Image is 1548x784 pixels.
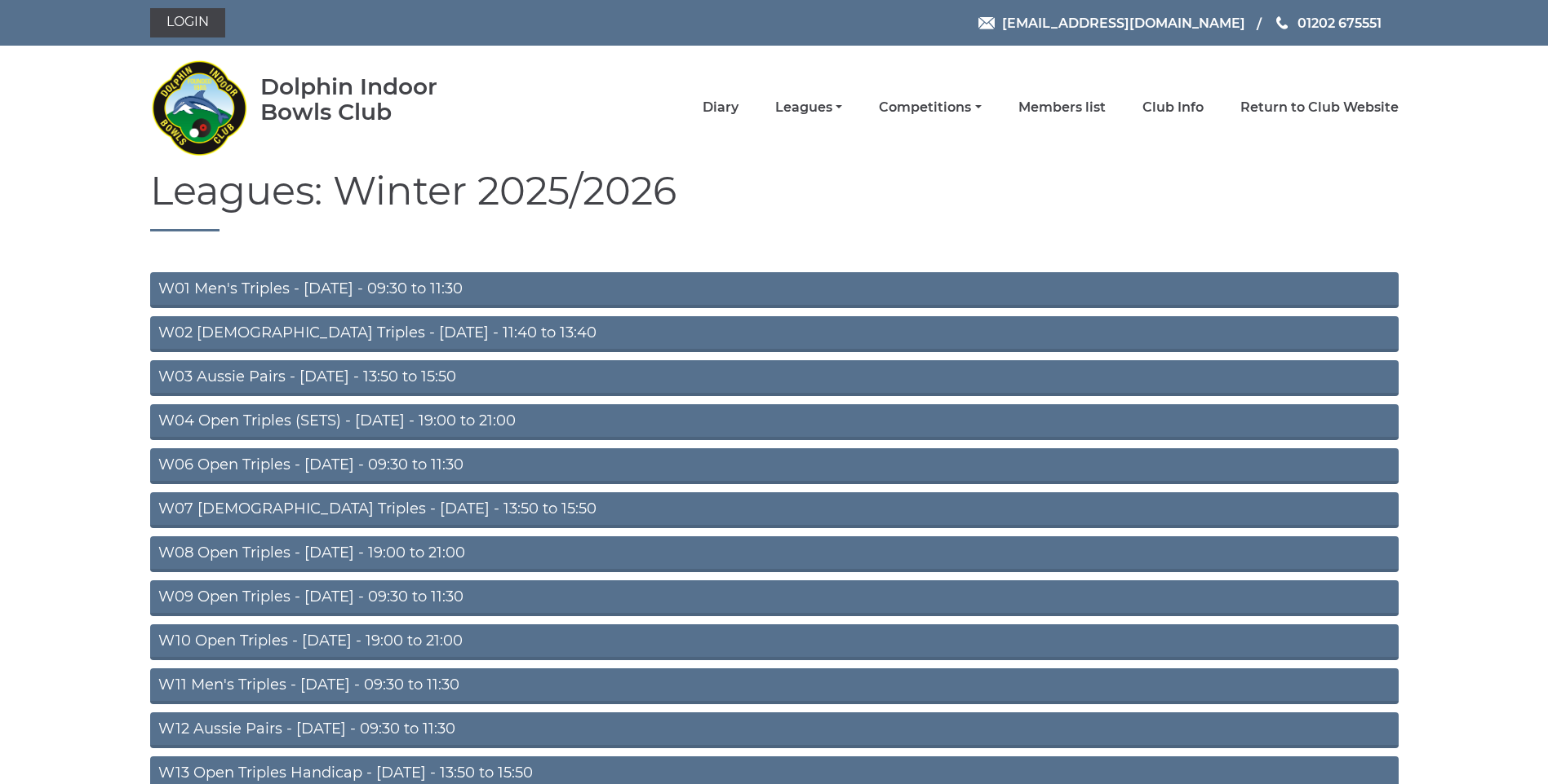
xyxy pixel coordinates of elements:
span: [EMAIL_ADDRESS][DOMAIN_NAME] [1002,15,1245,30]
img: Email [978,17,995,29]
a: Competitions [879,99,981,117]
a: Diary [703,99,739,117]
a: Phone us 01202 675551 [1274,13,1382,33]
a: W04 Open Triples (SETS) - [DATE] - 19:00 to 21:00 [150,404,1399,440]
a: Club Info [1142,99,1204,117]
a: Members list [1018,99,1106,117]
a: Leagues [775,99,842,117]
a: W01 Men's Triples - [DATE] - 09:30 to 11:30 [150,272,1399,308]
a: W06 Open Triples - [DATE] - 09:30 to 11:30 [150,448,1399,484]
h1: Leagues: Winter 2025/2026 [150,170,1399,231]
img: Phone us [1276,16,1288,29]
a: Login [150,8,225,37]
a: W11 Men's Triples - [DATE] - 09:30 to 11:30 [150,668,1399,704]
a: W02 [DEMOGRAPHIC_DATA] Triples - [DATE] - 11:40 to 13:40 [150,316,1399,352]
a: W03 Aussie Pairs - [DATE] - 13:50 to 15:50 [150,360,1399,396]
a: W09 Open Triples - [DATE] - 09:30 to 11:30 [150,580,1399,616]
a: W07 [DEMOGRAPHIC_DATA] Triples - [DATE] - 13:50 to 15:50 [150,492,1399,528]
img: Dolphin Indoor Bowls Club [150,51,248,165]
a: W12 Aussie Pairs - [DATE] - 09:30 to 11:30 [150,712,1399,748]
a: W10 Open Triples - [DATE] - 19:00 to 21:00 [150,624,1399,660]
span: 01202 675551 [1297,15,1382,30]
a: W08 Open Triples - [DATE] - 19:00 to 21:00 [150,536,1399,572]
a: Email [EMAIL_ADDRESS][DOMAIN_NAME] [978,13,1245,33]
a: Return to Club Website [1240,99,1399,117]
div: Dolphin Indoor Bowls Club [260,74,490,125]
